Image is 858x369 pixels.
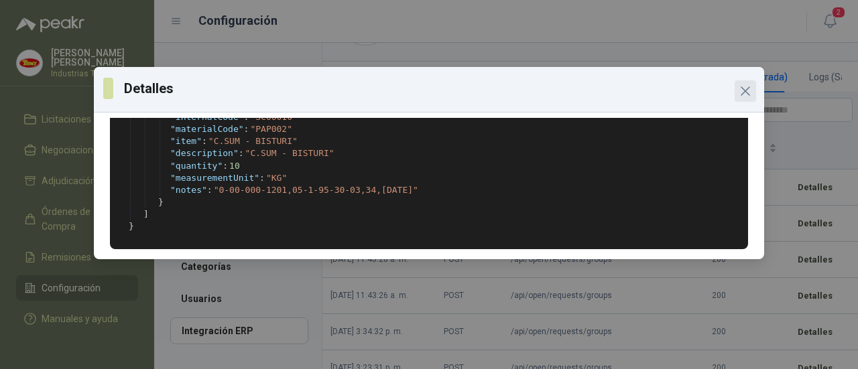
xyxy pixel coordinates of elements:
span: description [176,148,233,158]
span: 0-00-000-1201,05-1-95-30-03,34,[DATE] [219,185,413,195]
span: 10 [229,161,240,171]
span: " [170,136,176,146]
span: ] [143,209,149,219]
span: " [239,124,244,134]
span: " [287,124,292,134]
span: " [282,173,287,183]
span: " [170,161,176,171]
span: " [170,112,176,122]
span: C.SUM - BISTURI [214,136,292,146]
span: " [170,173,176,183]
span: " [208,136,214,146]
span: measurementUnit [176,173,254,183]
span: " [170,148,176,158]
span: " [239,112,244,122]
span: : [244,112,249,122]
span: notes [176,185,202,195]
span: SC00010 [255,112,292,122]
span: " [170,124,176,134]
span: " [214,185,219,195]
span: KG [271,173,282,183]
span: : [202,136,207,146]
span: } [158,197,164,207]
button: Close [735,80,756,102]
span: C.SUM - BISTURI [250,148,328,158]
span: " [329,148,334,158]
span: " [196,136,202,146]
span: : [259,173,265,183]
h3: Detalles [124,78,755,98]
span: " [202,185,207,195]
span: " [245,148,251,158]
span: " [217,161,223,171]
span: " [292,112,298,122]
span: " [292,136,298,146]
span: " [266,173,271,183]
span: quantity [176,161,218,171]
span: " [413,185,418,195]
span: materialCode [176,124,239,134]
span: " [254,173,259,183]
span: " [250,112,255,122]
span: : [244,124,249,134]
span: PAP002 [255,124,287,134]
span: item [176,136,196,146]
span: } [129,221,134,231]
span: internalCode [176,112,239,122]
span: : [207,185,212,195]
span: : [223,161,228,171]
span: " [233,148,239,158]
span: " [250,124,255,134]
span: : [239,148,244,158]
span: " [170,185,176,195]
